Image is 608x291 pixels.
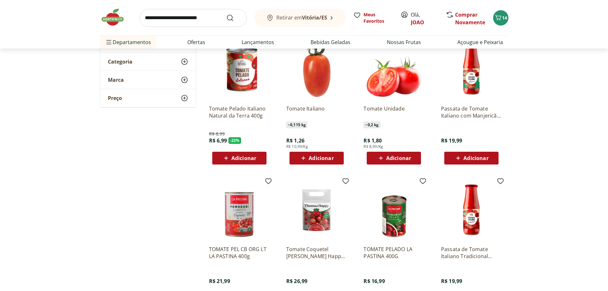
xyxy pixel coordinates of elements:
a: Bebidas Geladas [311,38,350,46]
button: Adicionar [367,152,421,165]
img: Hortifruti [100,8,132,27]
span: ~ 0,115 kg [286,122,307,128]
span: Adicionar [386,156,411,161]
button: Preço [100,89,196,107]
a: TOMATE PELADO LA PASTINA 400G [364,246,424,260]
img: Passata de Tomate Italiano Tradicional Natural da Terra 680g [441,180,502,241]
b: Vitória/ES [302,14,327,21]
span: Preço [108,95,122,101]
span: Departamentos [105,34,151,50]
a: TOMATE PEL CB ORG LT LA PASTINA 400g [209,246,270,260]
span: Adicionar [309,156,334,161]
img: Tomate Pelado Italiano Natural da Terra 400g [209,39,270,100]
a: Passata de Tomate Italiano com Manjericão Natural da Terra 680g [441,105,502,119]
button: Marca [100,71,196,89]
img: Tomate Coquetel Thomas Happy 400g [286,180,347,241]
span: R$ 21,99 [209,278,230,285]
a: Açougue e Peixaria [457,38,503,46]
img: Passata de Tomate Italiano com Manjericão Natural da Terra 680g [441,39,502,100]
img: Tomate Italiano [286,39,347,100]
button: Adicionar [212,152,266,165]
span: R$ 26,99 [286,278,307,285]
span: Adicionar [231,156,256,161]
img: TOMATE PEL CB ORG LT LA PASTINA 400g [209,180,270,241]
a: Nossas Frutas [387,38,421,46]
span: Marca [108,77,124,83]
span: Olá, [411,11,439,26]
span: R$ 8,99 [209,131,225,137]
a: Ofertas [187,38,205,46]
a: Comprar Novamente [455,11,485,26]
button: Categoria [100,53,196,71]
span: R$ 6,99 [209,137,227,144]
span: Adicionar [463,156,488,161]
span: Categoria [108,58,132,65]
span: R$ 19,99 [441,137,462,144]
span: R$ 16,99 [364,278,385,285]
a: Tomate Unidade [364,105,424,119]
a: Tomate Coquetel [PERSON_NAME] Happy 400g [286,246,347,260]
a: Tomate Italiano [286,105,347,119]
span: R$ 1,80 [364,137,382,144]
img: TOMATE PELADO LA PASTINA 400G [364,180,424,241]
a: Tomate Pelado Italiano Natural da Terra 400g [209,105,270,119]
button: Menu [105,34,113,50]
span: Retirar em [276,15,327,20]
button: Submit Search [226,14,242,22]
span: Meus Favoritos [364,11,393,24]
span: R$ 8,99/Kg [364,144,383,149]
span: ~ 0,2 kg [364,122,380,128]
span: - 22 % [229,137,241,144]
input: search [139,9,247,27]
img: Tomate Unidade [364,39,424,100]
button: Adicionar [289,152,344,165]
button: Retirar emVitória/ES [254,9,346,27]
button: Adicionar [444,152,499,165]
a: Meus Favoritos [353,11,393,24]
a: Lançamentos [242,38,274,46]
a: JOAO [411,19,424,26]
a: Passata de Tomate Italiano Tradicional Natural da Terra 680g [441,246,502,260]
button: Carrinho [493,10,508,26]
span: R$ 19,99 [441,278,462,285]
span: 14 [502,15,507,21]
span: R$ 1,26 [286,137,304,144]
span: R$ 10,99/Kg [286,144,308,149]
